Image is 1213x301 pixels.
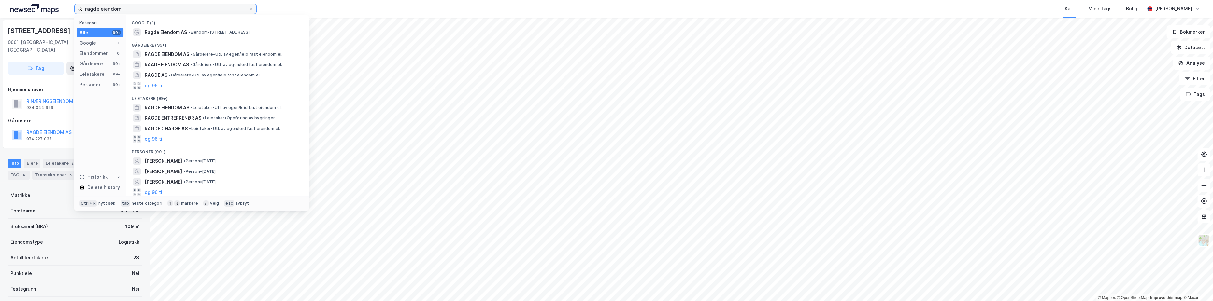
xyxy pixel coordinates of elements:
div: 99+ [112,82,121,87]
button: Tag [8,62,64,75]
div: neste kategori [132,201,162,206]
div: [PERSON_NAME] [1155,5,1192,13]
div: 23 [133,254,139,262]
img: Z [1198,234,1210,246]
span: • [169,73,171,77]
span: Ragde Eiendom AS [145,28,187,36]
div: 99+ [112,30,121,35]
iframe: Chat Widget [1180,270,1213,301]
div: Antall leietakere [10,254,48,262]
div: Leietakere (99+) [126,91,309,103]
div: Leietakere [43,159,80,168]
button: Filter [1179,72,1210,85]
div: Leietakere [79,70,105,78]
div: tab [121,200,131,207]
div: Eiendommer [79,49,108,57]
span: Eiendom • [STREET_ADDRESS] [188,30,250,35]
span: RAGDE CHARGE AS [145,125,188,132]
span: RAGDE ENTREPRENØR AS [145,114,201,122]
div: Kart [1065,5,1074,13]
button: Analyse [1173,57,1210,70]
div: [STREET_ADDRESS] [8,25,72,36]
div: Punktleie [10,269,32,277]
div: velg [210,201,219,206]
div: Hjemmelshaver [8,86,142,93]
span: • [190,62,192,67]
a: Improve this map [1150,295,1182,300]
div: Google (1) [126,15,309,27]
div: markere [181,201,198,206]
div: Google [79,39,96,47]
div: Delete history [87,184,120,191]
div: Gårdeiere [79,60,103,68]
div: 4 563 ㎡ [120,207,139,215]
div: Festegrunn [10,285,36,293]
button: Bokmerker [1166,25,1210,38]
div: Alle [79,29,88,36]
div: 0 [116,51,121,56]
span: RAGDE EIENDOM AS [145,104,189,112]
span: Leietaker • Oppføring av bygninger [203,116,275,121]
div: Eiere [24,159,40,168]
div: 934 044 959 [26,105,53,110]
div: Historikk [79,173,108,181]
div: 109 ㎡ [125,223,139,230]
div: avbryt [235,201,249,206]
div: Bruksareal (BRA) [10,223,48,230]
div: 1 [116,40,121,46]
div: 99+ [112,61,121,66]
div: 23 [70,160,77,167]
span: Leietaker • Utl. av egen/leid fast eiendom el. [191,105,282,110]
span: • [189,126,191,131]
div: Info [8,159,21,168]
div: Personer [79,81,101,89]
span: • [191,105,193,110]
a: OpenStreetMap [1117,295,1149,300]
div: Matrikkel [10,191,32,199]
div: Mine Tags [1088,5,1112,13]
div: Transaksjoner [32,171,77,180]
div: Gårdeiere [8,117,142,125]
button: Datasett [1171,41,1210,54]
a: Mapbox [1098,295,1116,300]
div: 974 227 037 [26,136,52,142]
div: Bolig [1126,5,1137,13]
span: RAADE EIENDOM AS [145,61,189,69]
span: • [183,179,185,184]
span: • [183,158,185,163]
div: Eiendomstype [10,238,43,246]
div: Tomteareal [10,207,36,215]
span: [PERSON_NAME] [145,178,182,186]
input: Søk på adresse, matrikkel, gårdeiere, leietakere eller personer [82,4,249,14]
div: nytt søk [98,201,116,206]
div: 4 [21,172,27,178]
div: Kategori [79,21,123,25]
button: og 96 til [145,82,164,89]
span: • [188,30,190,34]
span: Gårdeiere • Utl. av egen/leid fast eiendom el. [190,62,282,67]
div: esc [224,200,234,207]
span: RAGDE AS [145,71,167,79]
div: ESG [8,171,30,180]
span: Leietaker • Utl. av egen/leid fast eiendom el. [189,126,280,131]
button: og 96 til [145,188,164,196]
div: 99+ [112,72,121,77]
button: og 96 til [145,135,164,143]
div: Gårdeiere (99+) [126,37,309,49]
div: 5 [68,172,74,178]
div: 2 [116,174,121,180]
span: • [203,116,205,120]
span: • [183,169,185,174]
span: [PERSON_NAME] [145,157,182,165]
div: Nei [132,285,139,293]
span: Person • [DATE] [183,158,216,164]
div: Personer (99+) [126,144,309,156]
span: RAGDE EIENDOM AS [145,50,189,58]
div: Logistikk [119,238,139,246]
span: Person • [DATE] [183,179,216,185]
span: Gårdeiere • Utl. av egen/leid fast eiendom el. [169,73,261,78]
span: Gårdeiere • Utl. av egen/leid fast eiendom el. [191,52,282,57]
span: • [191,52,193,57]
span: Person • [DATE] [183,169,216,174]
